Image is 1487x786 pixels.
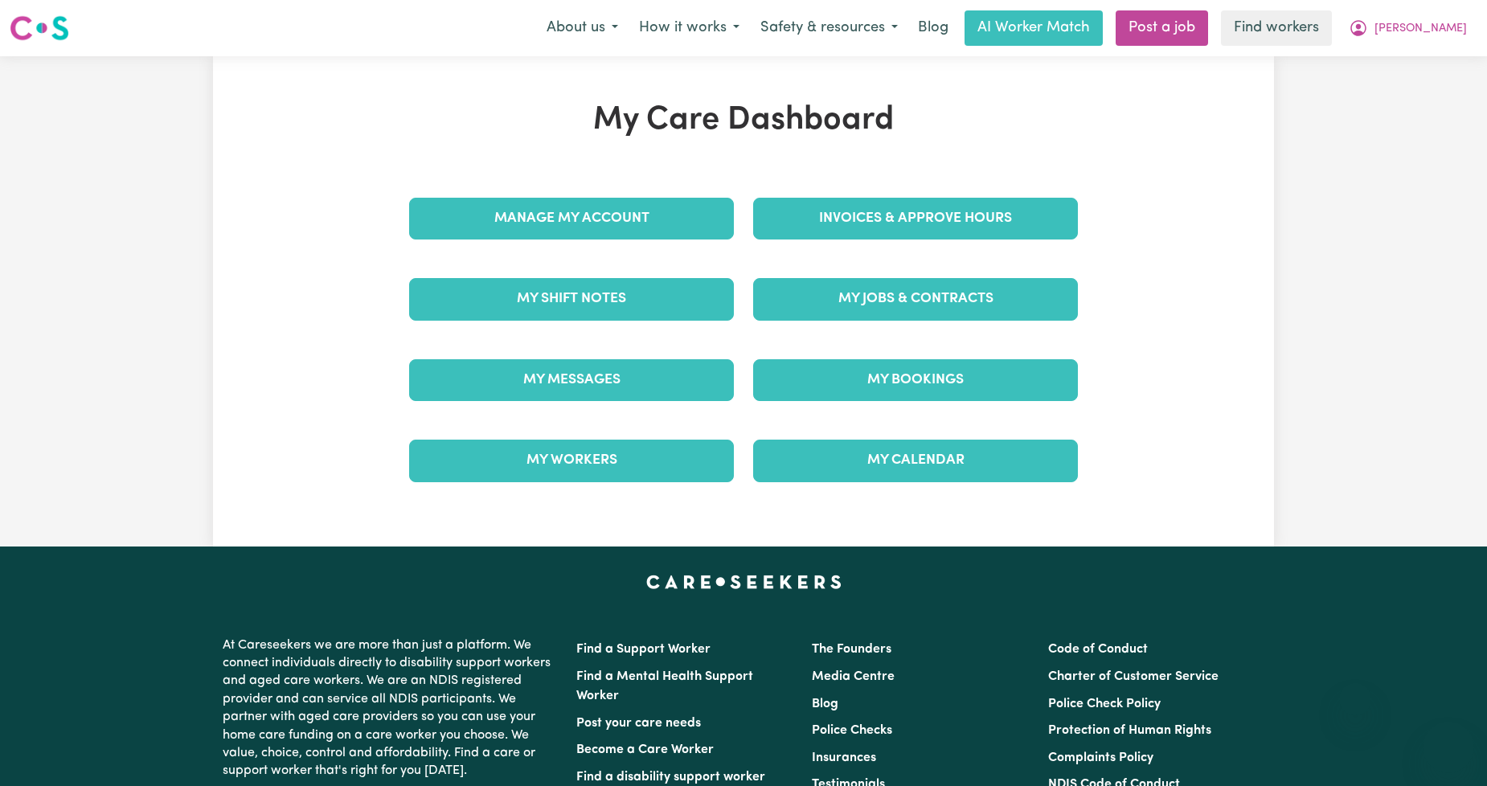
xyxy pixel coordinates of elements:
[10,10,69,47] a: Careseekers logo
[908,10,958,46] a: Blog
[812,643,891,656] a: The Founders
[576,670,753,702] a: Find a Mental Health Support Worker
[409,359,734,401] a: My Messages
[409,440,734,481] a: My Workers
[753,198,1078,239] a: Invoices & Approve Hours
[1221,10,1332,46] a: Find workers
[1048,698,1161,710] a: Police Check Policy
[646,575,842,588] a: Careseekers home page
[1339,683,1371,715] iframe: Close message
[1374,20,1467,38] span: [PERSON_NAME]
[576,743,714,756] a: Become a Care Worker
[536,11,629,45] button: About us
[1423,722,1474,773] iframe: Button to launch messaging window
[753,359,1078,401] a: My Bookings
[1048,670,1219,683] a: Charter of Customer Service
[1048,751,1153,764] a: Complaints Policy
[753,440,1078,481] a: My Calendar
[753,278,1078,320] a: My Jobs & Contracts
[576,771,765,784] a: Find a disability support worker
[1338,11,1477,45] button: My Account
[1048,643,1148,656] a: Code of Conduct
[750,11,908,45] button: Safety & resources
[409,278,734,320] a: My Shift Notes
[812,724,892,737] a: Police Checks
[399,101,1088,140] h1: My Care Dashboard
[812,698,838,710] a: Blog
[965,10,1103,46] a: AI Worker Match
[812,670,895,683] a: Media Centre
[812,751,876,764] a: Insurances
[409,198,734,239] a: Manage My Account
[576,717,701,730] a: Post your care needs
[1116,10,1208,46] a: Post a job
[10,14,69,43] img: Careseekers logo
[629,11,750,45] button: How it works
[576,643,711,656] a: Find a Support Worker
[1048,724,1211,737] a: Protection of Human Rights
